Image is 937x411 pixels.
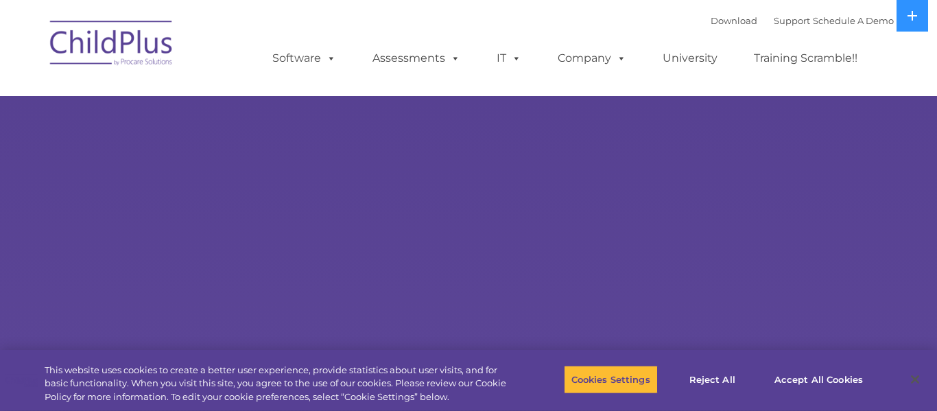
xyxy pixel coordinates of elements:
[259,45,350,72] a: Software
[649,45,731,72] a: University
[813,15,894,26] a: Schedule A Demo
[359,45,474,72] a: Assessments
[900,364,930,395] button: Close
[711,15,757,26] a: Download
[711,15,894,26] font: |
[483,45,535,72] a: IT
[740,45,871,72] a: Training Scramble!!
[544,45,640,72] a: Company
[43,11,180,80] img: ChildPlus by Procare Solutions
[774,15,810,26] a: Support
[45,364,515,404] div: This website uses cookies to create a better user experience, provide statistics about user visit...
[564,365,658,394] button: Cookies Settings
[767,365,870,394] button: Accept All Cookies
[669,365,755,394] button: Reject All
